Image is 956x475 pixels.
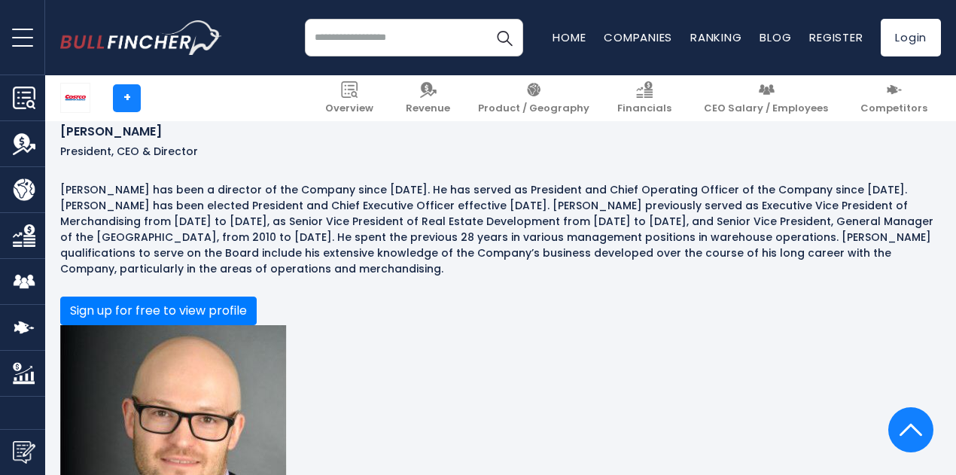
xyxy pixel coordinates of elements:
a: Go to homepage [60,20,222,55]
a: Register [809,29,863,45]
a: Login [881,19,941,56]
a: Competitors [851,75,936,121]
span: CEO Salary / Employees [704,102,828,115]
img: COST logo [61,84,90,112]
a: Companies [604,29,672,45]
span: Competitors [860,102,927,115]
p: [PERSON_NAME] has been a director of the Company since [DATE]. He has served as President and Chi... [60,182,941,277]
img: bullfincher logo [60,20,222,55]
p: President, CEO & Director [60,145,941,158]
a: Home [553,29,586,45]
span: Financials [617,102,671,115]
a: Overview [316,75,382,121]
button: Sign up for free to view profile [60,297,257,325]
a: Ranking [690,29,741,45]
h6: [PERSON_NAME] [60,124,941,139]
span: Product / Geography [478,102,589,115]
a: CEO Salary / Employees [695,75,837,121]
a: Blog [760,29,791,45]
a: Product / Geography [469,75,598,121]
span: Revenue [406,102,450,115]
a: Revenue [397,75,459,121]
a: Financials [608,75,680,121]
button: Search [486,19,523,56]
a: + [113,84,141,112]
span: Overview [325,102,373,115]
